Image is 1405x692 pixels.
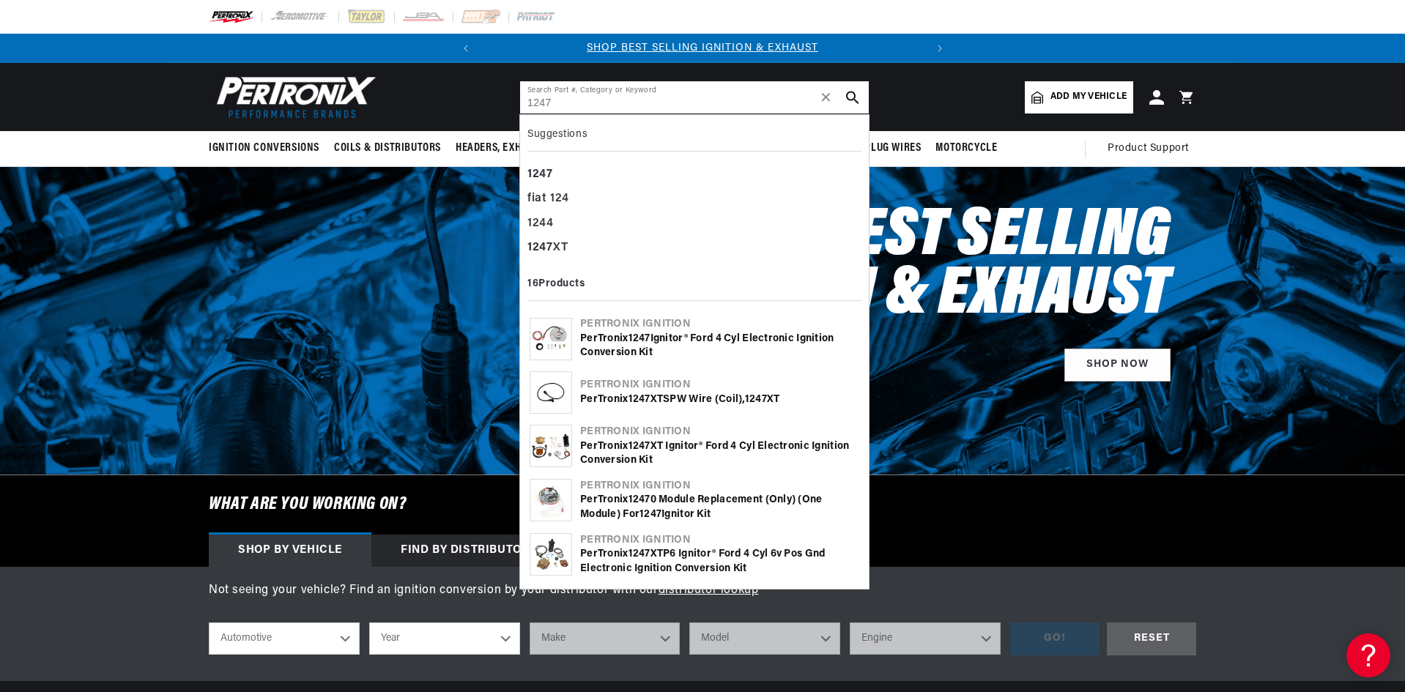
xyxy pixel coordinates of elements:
[1107,622,1196,655] div: RESET
[837,81,869,114] button: search button
[825,131,929,165] summary: Spark Plug Wires
[209,72,377,122] img: Pertronix
[172,475,1233,534] h6: What are you working on?
[1108,141,1189,157] span: Product Support
[580,533,859,548] div: Pertronix Ignition
[640,509,661,520] b: 1247
[580,479,859,494] div: Pertronix Ignition
[745,394,767,405] b: 1247
[527,278,585,289] b: 16 Products
[530,319,571,360] img: PerTronix 1247 Ignitor® Ford 4 cyl Electronic Ignition Conversion Kit
[209,141,319,156] span: Ignition Conversions
[527,168,553,180] b: 1247
[209,131,327,165] summary: Ignition Conversions
[580,547,859,576] div: PerTronix XTP6 Ignitor® Ford 4 cyl 6v Pos Gnd Electronic Ignition Conversion Kit
[689,622,840,655] select: Model
[527,122,861,152] div: Suggestions
[527,212,861,237] div: 1244
[456,141,627,156] span: Headers, Exhausts & Components
[530,622,681,655] select: Make
[832,141,922,156] span: Spark Plug Wires
[935,141,997,156] span: Motorcycle
[580,439,859,468] div: PerTronix XT Ignitor® Ford 4 cyl Electronic Ignition Conversion Kit
[530,480,571,521] img: PerTronix 12470 Module replacement (only) (one module) for 1247 Ignitor Kit
[481,40,925,56] div: 1 of 2
[451,34,481,63] button: Translation missing: en.sections.announcements.previous_announcement
[481,40,925,56] div: Announcement
[925,34,954,63] button: Translation missing: en.sections.announcements.next_announcement
[209,581,1196,600] p: Not seeing your vehicle? Find an ignition conversion by your distributor with our
[580,493,859,521] div: PerTronix 0 Module replacement (only) (one module) for Ignitor Kit
[172,34,1233,63] slideshow-component: Translation missing: en.sections.announcements.announcement_bar
[209,535,371,567] div: Shop by vehicle
[629,441,650,452] b: 1247
[530,425,571,466] img: PerTronix 1247XT Ignitor® Ford 4 cyl Electronic Ignition Conversion Kit
[527,242,553,253] b: 1247
[1108,131,1196,166] summary: Product Support
[580,378,859,392] div: Pertronix Ignition
[334,141,441,156] span: Coils & Distributors
[659,584,759,596] a: distributor lookup
[1025,81,1133,114] a: Add my vehicle
[580,317,859,332] div: Pertronix Ignition
[369,622,520,655] select: Year
[580,392,859,407] div: PerTronix XTSPW Wire (coil), XT
[371,535,558,567] div: Find by Distributor
[530,379,571,406] img: PerTronix 1247XTSPW Wire (coil), 1247XT
[1050,90,1127,104] span: Add my vehicle
[520,81,869,114] input: Search Part #, Category or Keyword
[448,131,634,165] summary: Headers, Exhausts & Components
[580,425,859,439] div: Pertronix Ignition
[629,494,650,505] b: 1247
[629,333,650,344] b: 1247
[629,548,650,559] b: 1247
[580,332,859,360] div: PerTronix Ignitor® Ford 4 cyl Electronic Ignition Conversion Kit
[928,131,1004,165] summary: Motorcycle
[1064,349,1171,382] a: SHOP NOW
[587,42,818,53] a: SHOP BEST SELLING IGNITION & EXHAUST
[527,187,861,212] div: fiat 124
[209,622,360,655] select: Ride Type
[629,394,650,405] b: 1247
[527,236,861,261] div: XT
[850,622,1001,655] select: Engine
[327,131,448,165] summary: Coils & Distributors
[530,534,571,575] img: PerTronix 1247XTP6 Ignitor® Ford 4 cyl 6v Pos Gnd Electronic Ignition Conversion Kit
